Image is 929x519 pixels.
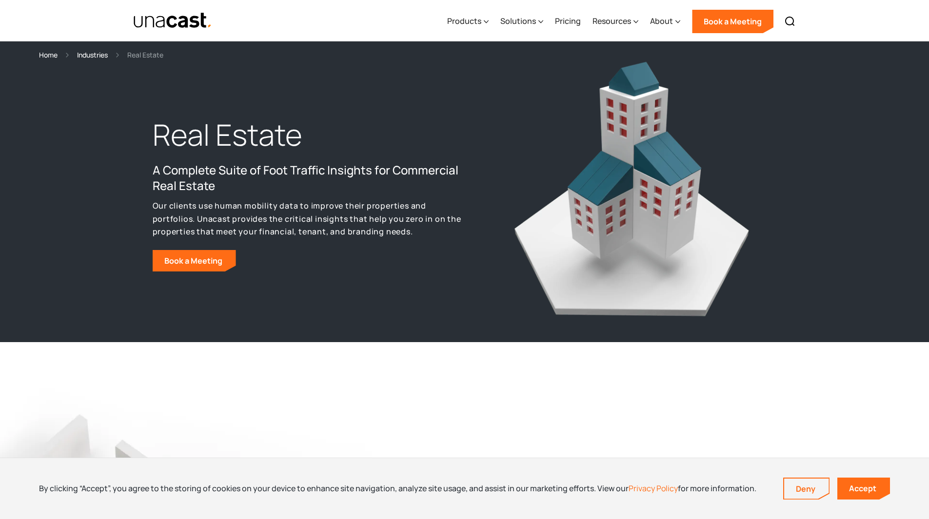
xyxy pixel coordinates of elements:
[39,49,58,60] a: Home
[692,10,773,33] a: Book a Meeting
[650,1,680,41] div: About
[39,483,756,494] div: By clicking “Accept”, you agree to the storing of cookies on your device to enhance site navigati...
[447,15,481,27] div: Products
[153,250,236,271] a: Book a Meeting
[500,15,536,27] div: Solutions
[629,483,678,494] a: Privacy Policy
[500,1,543,41] div: Solutions
[153,199,465,238] p: Our clients use human mobility data to improve their properties and portfolios. Unacast provides ...
[784,479,829,499] a: Deny
[511,57,750,319] img: Industrial building, three tier
[593,1,638,41] div: Resources
[127,49,163,60] div: Real Estate
[153,115,465,154] h1: Real Estate
[593,15,631,27] div: Resources
[555,1,581,41] a: Pricing
[447,1,489,41] div: Products
[837,478,890,500] a: Accept
[650,15,673,27] div: About
[153,162,465,193] h2: A Complete Suite of Foot Traffic Insights for Commercial Real Estate
[77,49,108,60] a: Industries
[133,12,213,29] img: Unacast text logo
[133,12,213,29] a: home
[784,16,796,27] img: Search icon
